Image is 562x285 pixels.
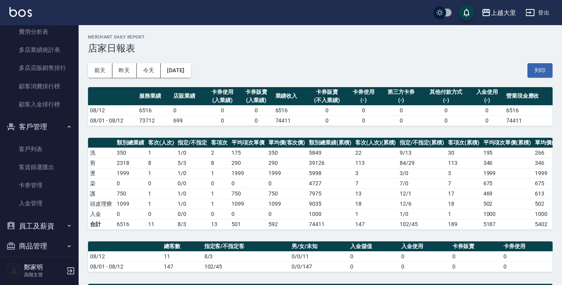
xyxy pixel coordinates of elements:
td: 9 / 13 [398,148,446,158]
td: 1999 [115,168,146,178]
td: 5998 [307,168,353,178]
td: 84 / 29 [398,158,446,168]
td: 5849 [307,148,353,158]
td: 染 [88,178,115,188]
td: 74411 [274,115,308,126]
td: 1 [146,188,176,199]
td: 592 [266,219,307,229]
div: 上越大里 [491,8,516,18]
td: 1 / 0 [176,199,209,209]
div: 卡券使用 [349,88,379,96]
td: 195 [481,148,533,158]
td: 74411 [504,115,553,126]
td: 0 [422,105,470,115]
td: 113 [353,158,398,168]
td: 6516 [115,219,146,229]
a: 顧客入金排行榜 [3,95,75,113]
div: 其他付款方式 [424,88,468,96]
td: 13 [353,188,398,199]
td: 22 [353,148,398,158]
td: 0 [347,105,381,115]
td: 350 [115,148,146,158]
button: 上越大里 [478,5,519,21]
td: 2318 [115,158,146,168]
td: 502 [481,199,533,209]
td: 1 [209,199,230,209]
td: 1 [353,209,398,219]
td: 175 [230,148,266,158]
td: 17 [446,188,481,199]
div: 卡券販賣 [241,88,272,96]
td: 1 [446,209,481,219]
table: a dense table [88,241,553,272]
th: 總客數 [162,241,202,252]
td: 6516 [137,105,171,115]
td: 73712 [137,115,171,126]
img: Logo [9,7,32,17]
th: 單均價(客次價) [266,138,307,148]
a: 費用分析表 [3,23,75,41]
th: 客項次 [209,138,230,148]
td: 1 [146,168,176,178]
td: 0 / 0 [176,178,209,188]
button: 行銷工具 [3,256,75,277]
th: 客次(人次) [146,138,176,148]
td: 6516 [504,105,553,115]
td: 0 [239,115,274,126]
td: 0 [230,178,266,188]
td: 102/45 [398,219,446,229]
td: 0 [470,105,504,115]
td: 0 [209,178,230,188]
td: 頭皮理療 [88,199,115,209]
td: 6516 [274,105,308,115]
td: 08/01 - 08/12 [88,261,162,272]
td: 469 [481,188,533,199]
td: 5187 [481,219,533,229]
td: 0 [450,261,501,272]
td: 0 [115,178,146,188]
th: 男/女/未知 [290,241,348,252]
td: 1 / 0 [176,168,209,178]
div: (不入業績) [309,96,345,104]
button: 今天 [137,63,161,78]
th: 入金儲值 [348,241,399,252]
img: Person [6,263,22,279]
a: 多店業績統計表 [3,41,75,59]
td: 0 [205,105,239,115]
td: 1999 [266,168,307,178]
button: 昨天 [112,63,137,78]
td: 501 [230,219,266,229]
h5: 鄭家明 [24,263,64,271]
td: 1999 [230,168,266,178]
td: 750 [266,188,307,199]
td: 5 / 3 [176,158,209,168]
td: 剪 [88,158,115,168]
td: 0 [115,209,146,219]
td: 4727 [307,178,353,188]
td: 入金 [88,209,115,219]
div: (入業績) [241,96,272,104]
td: 1099 [230,199,266,209]
td: 7 / 0 [398,178,446,188]
a: 客戶列表 [3,140,75,158]
td: 290 [230,158,266,168]
td: 750 [230,188,266,199]
td: 8/3 [176,219,209,229]
div: 卡券販賣 [309,88,345,96]
td: 11 [146,219,176,229]
th: 入金使用 [399,241,450,252]
td: 0 / 0 [176,209,209,219]
p: 高階主管 [24,271,64,278]
td: 346 [481,158,533,168]
td: 1 / 0 [176,148,209,158]
td: 0 [470,115,504,126]
div: 第三方卡券 [382,88,420,96]
td: 1000 [307,209,353,219]
td: 30 [446,148,481,158]
td: 1 [209,168,230,178]
td: 0 [422,115,470,126]
th: 卡券販賣 [450,241,501,252]
td: 8/3 [202,251,290,261]
td: 1 [146,199,176,209]
div: (-) [424,96,468,104]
